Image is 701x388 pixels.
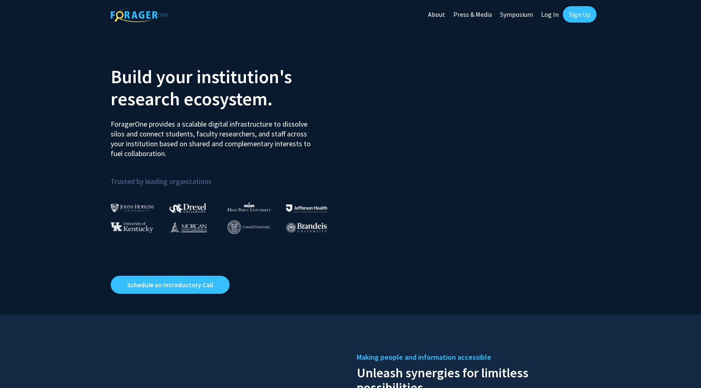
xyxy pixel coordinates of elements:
img: Thomas Jefferson University [286,204,327,212]
p: Trusted by leading organizations [111,165,344,188]
img: ForagerOne Logo [111,8,168,22]
h5: Making people and information accessible [357,351,590,363]
img: Brandeis University [286,222,327,233]
img: Johns Hopkins University [111,204,154,212]
a: Sign Up [563,6,596,23]
h2: Build your institution's research ecosystem. [111,66,344,110]
p: ForagerOne provides a scalable digital infrastructure to dissolve silos and connect students, fac... [111,113,316,159]
img: Morgan State University [169,222,207,232]
img: Drexel University [169,203,206,213]
img: Cornell University [228,220,270,234]
a: Opens in a new tab [111,276,230,294]
img: University of Kentucky [111,222,153,233]
img: High Point University [228,202,271,211]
